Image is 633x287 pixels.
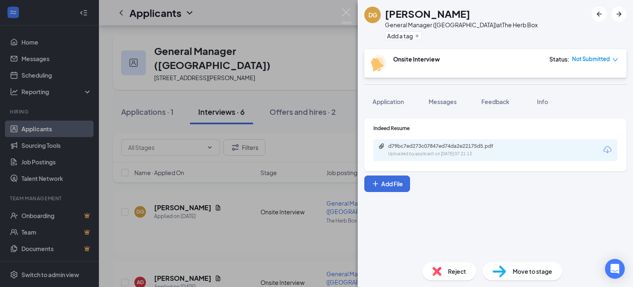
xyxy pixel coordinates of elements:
div: Uploaded by applicant on [DATE] 07:21:13 [388,151,512,157]
span: Messages [429,98,457,105]
span: down [612,57,618,63]
svg: ArrowRight [614,9,624,19]
a: Paperclipd79bc7ed273c07847ed74da2e22175d5.pdfUploaded by applicant on [DATE] 07:21:13 [378,143,512,157]
button: Add FilePlus [364,176,410,192]
button: ArrowRight [612,7,626,21]
span: Application [373,98,404,105]
svg: Plus [371,180,380,188]
button: ArrowLeftNew [592,7,607,21]
span: Feedback [481,98,509,105]
div: Status : [549,55,570,63]
h1: [PERSON_NAME] [385,7,470,21]
button: PlusAdd a tag [385,31,422,40]
span: Reject [448,267,466,276]
svg: Download [603,145,612,155]
div: d79bc7ed273c07847ed74da2e22175d5.pdf [388,143,504,149]
div: DG [368,11,377,19]
div: Indeed Resume [373,125,617,132]
span: Move to stage [513,267,552,276]
span: Not Submitted [572,55,610,63]
span: Info [537,98,548,105]
svg: Paperclip [378,143,385,149]
div: Open Intercom Messenger [605,259,625,279]
svg: ArrowLeftNew [594,9,604,19]
div: General Manager ([GEOGRAPHIC_DATA]) at The Herb Box [385,21,538,29]
svg: Plus [415,33,420,38]
b: Onsite Interview [393,55,440,63]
